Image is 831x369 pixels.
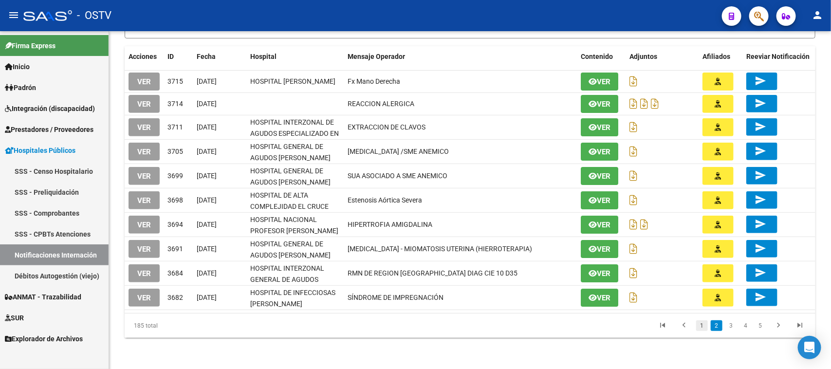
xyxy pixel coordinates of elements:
[699,46,742,67] datatable-header-cell: Afiliados
[746,53,810,60] span: Reeviar Notificación
[597,148,610,156] span: Ver
[197,76,242,87] div: [DATE]
[348,53,405,60] span: Mensaje Operador
[246,46,344,67] datatable-header-cell: Hospital
[137,221,151,229] span: VER
[724,317,739,334] li: page 3
[193,46,246,67] datatable-header-cell: Fecha
[167,53,174,60] span: ID
[137,294,151,302] span: VER
[755,145,766,157] mat-icon: send
[755,218,766,230] mat-icon: send
[626,46,699,67] datatable-header-cell: Adjuntos
[348,123,425,131] span: EXTRACCION DE CLAVOS
[581,73,618,91] button: Ver
[5,292,81,302] span: ANMAT - Trazabilidad
[137,269,151,278] span: VER
[739,317,753,334] li: page 4
[709,317,724,334] li: page 2
[695,317,709,334] li: page 1
[581,95,618,113] button: Ver
[129,143,160,161] button: VER
[348,100,414,108] span: REACCION ALERGICA
[250,53,277,60] span: Hospital
[597,294,610,302] span: Ver
[755,291,766,303] mat-icon: send
[250,143,331,173] span: HOSPITAL GENERAL DE AGUDOS [PERSON_NAME] [PERSON_NAME]
[755,194,766,205] mat-icon: send
[129,191,160,209] button: VER
[5,145,75,156] span: Hospitales Públicos
[167,221,183,228] span: 3694
[167,196,183,204] span: 3698
[597,77,610,86] span: Ver
[8,9,19,21] mat-icon: menu
[250,191,329,221] span: HOSPITAL DE ALTA COMPLEJIDAD EL CRUCE SAMIC
[167,100,183,108] span: 3714
[137,148,151,156] span: VER
[597,196,610,205] span: Ver
[755,242,766,254] mat-icon: send
[5,82,36,93] span: Padrón
[125,314,261,338] div: 185 total
[197,122,242,133] div: [DATE]
[137,100,151,109] span: VER
[581,167,618,185] button: Ver
[711,320,722,331] a: 2
[197,53,216,60] span: Fecha
[125,46,164,67] datatable-header-cell: Acciones
[755,169,766,181] mat-icon: send
[755,267,766,278] mat-icon: send
[755,320,766,331] a: 5
[129,118,160,136] button: VER
[5,103,95,114] span: Integración (discapacidad)
[653,320,672,331] a: go to first page
[129,264,160,282] button: VER
[137,172,151,181] span: VER
[250,167,331,197] span: HOSPITAL GENERAL DE AGUDOS [PERSON_NAME] [PERSON_NAME]
[755,97,766,109] mat-icon: send
[791,320,809,331] a: go to last page
[348,196,422,204] span: Estenosis Aórtica Severa
[167,172,183,180] span: 3699
[348,77,400,85] span: Fx Mano Derecha
[581,118,618,136] button: Ver
[742,46,815,67] datatable-header-cell: Reeviar Notificación
[581,289,618,307] button: Ver
[250,118,339,159] span: HOSPITAL INTERZONAL DE AGUDOS ESPECIALIZADO EN PEDIATRIA SUPERIORA [PERSON_NAME]
[167,294,183,301] span: 3682
[167,123,183,131] span: 3711
[597,245,610,254] span: Ver
[137,77,151,86] span: VER
[197,219,242,230] div: [DATE]
[197,268,242,279] div: [DATE]
[129,167,160,185] button: VER
[250,289,335,308] span: HOSPITAL DE INFECCIOSAS [PERSON_NAME]
[129,73,160,91] button: VER
[597,172,610,181] span: Ver
[581,191,618,209] button: Ver
[581,240,618,258] button: Ver
[5,61,30,72] span: Inicio
[129,53,157,60] span: Acciones
[344,46,577,67] datatable-header-cell: Mensaje Operador
[5,313,24,323] span: SUR
[137,245,151,254] span: VER
[129,289,160,307] button: VER
[250,240,331,270] span: HOSPITAL GENERAL DE AGUDOS [PERSON_NAME] [PERSON_NAME]
[197,146,242,157] div: [DATE]
[597,123,610,132] span: Ver
[129,95,160,113] button: VER
[348,245,532,253] span: ANEMIA - MIOMATOSIS UTERINA (HIERROTERAPIA)
[812,9,823,21] mat-icon: person
[348,172,447,180] span: SUA ASOCIADO A SME ANEMICO
[167,148,183,155] span: 3705
[581,53,613,60] span: Contenido
[755,121,766,132] mat-icon: send
[164,46,193,67] datatable-header-cell: ID
[702,53,730,60] span: Afiliados
[197,170,242,182] div: [DATE]
[348,148,449,155] span: ENDOMETRIOSIS /SME ANEMICO
[740,320,752,331] a: 4
[5,40,55,51] span: Firma Express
